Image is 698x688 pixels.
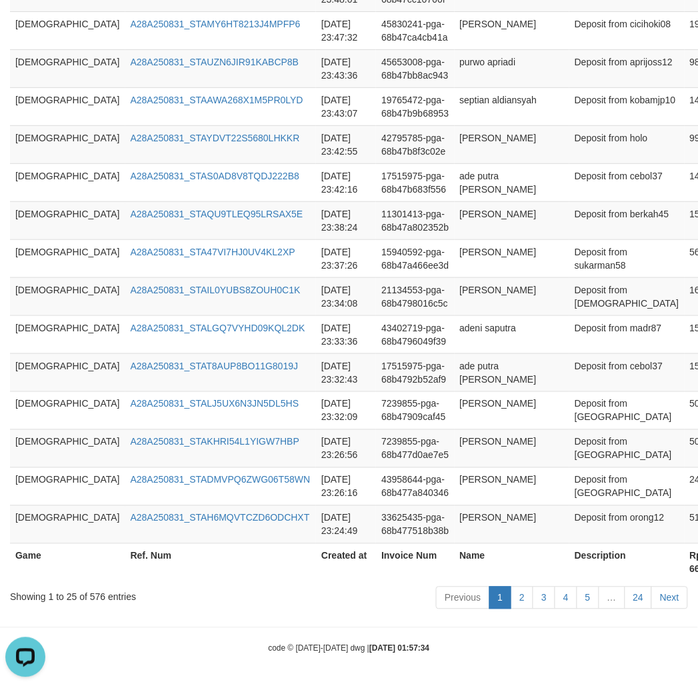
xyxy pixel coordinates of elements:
td: 7239855-pga-68b477d0ae7e5 [376,429,454,467]
a: 2 [511,587,533,609]
td: 42795785-pga-68b47b8f3c02e [376,125,454,163]
td: [DEMOGRAPHIC_DATA] [10,315,125,353]
small: code © [DATE]-[DATE] dwg | [269,644,430,653]
th: Invoice Num [376,543,454,581]
td: 33625435-pga-68b477518b38b [376,505,454,543]
td: 45653008-pga-68b47bb8ac943 [376,49,454,87]
td: [DEMOGRAPHIC_DATA] [10,87,125,125]
th: Name [455,543,570,581]
td: [DEMOGRAPHIC_DATA] [10,353,125,391]
td: Deposit from holo [569,125,685,163]
td: [PERSON_NAME] [455,391,570,429]
th: Created at [316,543,376,581]
a: A28A250831_STAIL0YUBS8ZOUH0C1K [131,285,301,295]
td: 15940592-pga-68b47a466ee3d [376,239,454,277]
td: 11301413-pga-68b47a802352b [376,201,454,239]
td: 43958644-pga-68b477a840346 [376,467,454,505]
a: Previous [436,587,489,609]
a: A28A250831_STAUZN6JIR91KABCP8B [131,57,299,67]
td: [DATE] 23:32:43 [316,353,376,391]
td: [DATE] 23:38:24 [316,201,376,239]
a: 24 [625,587,653,609]
td: [DATE] 23:26:16 [316,467,376,505]
td: ade putra [PERSON_NAME] [455,353,570,391]
a: 5 [577,587,599,609]
td: [DATE] 23:47:32 [316,11,376,49]
td: [PERSON_NAME] [455,125,570,163]
td: 17515975-pga-68b4792b52af9 [376,353,454,391]
th: Description [569,543,685,581]
td: 7239855-pga-68b47909caf45 [376,391,454,429]
td: Deposit from [DEMOGRAPHIC_DATA] [569,277,685,315]
a: … [599,587,625,609]
td: [DATE] 23:24:49 [316,505,376,543]
td: [DATE] 23:37:26 [316,239,376,277]
td: [DATE] 23:43:07 [316,87,376,125]
td: [PERSON_NAME] [455,505,570,543]
button: Open LiveChat chat widget [5,5,45,45]
a: A28A250831_STAS0AD8V8TQDJ222B8 [131,171,299,181]
td: [PERSON_NAME] [455,429,570,467]
a: A28A250831_STAKHRI54L1YIGW7HBP [131,437,299,447]
td: [DEMOGRAPHIC_DATA] [10,125,125,163]
td: Deposit from sukarman58 [569,239,685,277]
td: [DATE] 23:26:56 [316,429,376,467]
td: ade putra [PERSON_NAME] [455,163,570,201]
td: [DEMOGRAPHIC_DATA] [10,201,125,239]
div: Showing 1 to 25 of 576 entries [10,585,281,604]
td: 43402719-pga-68b4796049f39 [376,315,454,353]
td: [DEMOGRAPHIC_DATA] [10,391,125,429]
a: Next [651,587,688,609]
a: A28A250831_STAT8AUP8BO11G8019J [131,361,299,371]
a: A28A250831_STAH6MQVTCZD6ODCHXT [131,513,310,523]
td: purwo apriadi [455,49,570,87]
td: 21134553-pga-68b4798016c5c [376,277,454,315]
td: [DATE] 23:42:55 [316,125,376,163]
td: [PERSON_NAME] [455,239,570,277]
a: A28A250831_STAMY6HT8213J4MPFP6 [131,19,301,29]
td: [DATE] 23:43:36 [316,49,376,87]
td: [DEMOGRAPHIC_DATA] [10,163,125,201]
a: 3 [533,587,555,609]
strong: [DATE] 01:57:34 [369,644,429,653]
a: A28A250831_STA47VI7HJ0UV4KL2XP [131,247,295,257]
td: [DEMOGRAPHIC_DATA] [10,505,125,543]
td: Deposit from cebol37 [569,163,685,201]
td: Deposit from orong12 [569,505,685,543]
th: Ref. Num [125,543,317,581]
td: [DATE] 23:34:08 [316,277,376,315]
a: 1 [489,587,512,609]
td: [PERSON_NAME] [455,11,570,49]
td: Deposit from [GEOGRAPHIC_DATA] [569,467,685,505]
td: [DEMOGRAPHIC_DATA] [10,429,125,467]
td: 45830241-pga-68b47ca4cb41a [376,11,454,49]
td: Deposit from [GEOGRAPHIC_DATA] [569,429,685,467]
td: [DATE] 23:42:16 [316,163,376,201]
td: adeni saputra [455,315,570,353]
a: 4 [555,587,577,609]
td: [DEMOGRAPHIC_DATA] [10,239,125,277]
td: [DATE] 23:32:09 [316,391,376,429]
a: A28A250831_STALGQ7VYHD09KQL2DK [131,323,305,333]
td: Deposit from aprijoss12 [569,49,685,87]
td: Deposit from [GEOGRAPHIC_DATA] [569,391,685,429]
td: [DEMOGRAPHIC_DATA] [10,49,125,87]
td: Deposit from cebol37 [569,353,685,391]
td: 17515975-pga-68b47b683f556 [376,163,454,201]
td: [PERSON_NAME] [455,277,570,315]
td: [DEMOGRAPHIC_DATA] [10,467,125,505]
td: [PERSON_NAME] [455,201,570,239]
td: [DATE] 23:33:36 [316,315,376,353]
a: A28A250831_STADMVPQ6ZWG06T58WN [131,475,311,485]
a: A28A250831_STALJ5UX6N3JN5DL5HS [131,399,299,409]
td: septian aldiansyah [455,87,570,125]
td: [DEMOGRAPHIC_DATA] [10,277,125,315]
td: Deposit from cicihoki08 [569,11,685,49]
td: Deposit from kobamjp10 [569,87,685,125]
th: Game [10,543,125,581]
td: Deposit from berkah45 [569,201,685,239]
td: [DEMOGRAPHIC_DATA] [10,11,125,49]
a: A28A250831_STAQU9TLEQ95LRSAX5E [131,209,303,219]
td: 19765472-pga-68b47b9b68953 [376,87,454,125]
a: A28A250831_STAYDVT22S5680LHKKR [131,133,300,143]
